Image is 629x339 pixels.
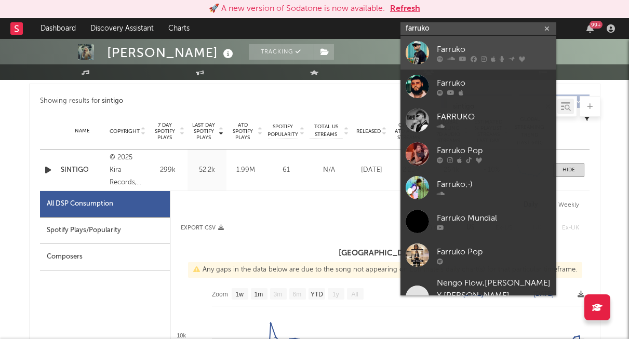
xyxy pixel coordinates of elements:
input: Search for artists [400,22,556,35]
text: 1y [332,291,339,298]
div: All DSP Consumption [47,198,113,210]
a: Farruko Pop [400,238,556,272]
text: All [351,291,358,298]
div: sintigo [102,95,123,107]
div: Any gaps in the data below are due to the song not appearing on Luminate's daily chart(s) for tha... [188,262,582,278]
text: YTD [310,291,323,298]
div: Farruko Pop [437,246,551,258]
div: 2.23M [394,165,429,175]
div: Name [61,127,104,135]
a: Farruko;·) [400,171,556,205]
div: © 2025 Kira Records, LLC, under exclusive license to Warner Music Latina Inc. [110,152,146,189]
a: SINTIGO [61,165,104,175]
a: Farruko Pop [400,137,556,171]
span: ATD Spotify Plays [229,122,257,141]
div: FARRUKO [437,111,551,123]
div: Showing results for [40,94,315,108]
a: Discovery Assistant [83,18,161,39]
text: 3m [273,291,282,298]
a: Farruko [400,36,556,70]
div: Farruko [437,43,551,56]
text: 6m [292,291,301,298]
div: Weekly [551,196,587,214]
div: Farruko [437,77,551,89]
div: [DATE] [354,165,389,175]
text: 1w [235,291,244,298]
a: Farruko [400,70,556,103]
div: Spotify Plays/Popularity [40,218,170,244]
a: Charts [161,18,197,39]
div: [PERSON_NAME] [107,44,236,61]
span: Copyright [110,128,140,134]
span: 7 Day Spotify Plays [151,122,179,141]
span: Spotify Popularity [267,123,298,139]
div: 299k [151,165,185,175]
div: Farruko;·) [437,178,551,191]
button: Export CSV [181,225,224,231]
text: 10k [177,332,186,338]
div: 1.99M [229,165,263,175]
div: Nengo Flow,[PERSON_NAME] Y [PERSON_NAME],[PERSON_NAME],[PERSON_NAME] [437,277,551,327]
span: Total US Streams [310,123,343,139]
span: Last Day Spotify Plays [190,122,218,141]
div: 61 [268,165,304,175]
div: Farruko Mundial [437,212,551,224]
text: 1m [254,291,263,298]
span: Global ATD Audio Streams [394,122,423,141]
a: FARRUKO [400,103,556,137]
div: All DSP Consumption [40,191,170,218]
button: Refresh [390,3,420,15]
a: Nengo Flow,[PERSON_NAME] Y [PERSON_NAME],[PERSON_NAME],[PERSON_NAME] [400,272,556,338]
div: 99 + [590,21,603,29]
div: 52.2k [190,165,224,175]
button: 99+ [586,24,594,33]
a: Dashboard [33,18,83,39]
div: 🚀 A new version of Sodatone is now available. [209,3,385,15]
div: N/A [310,165,349,175]
a: Farruko Mundial [400,205,556,238]
button: Tracking [249,44,314,60]
div: Composers [40,244,170,270]
span: Released [356,128,381,134]
div: Farruko Pop [437,144,551,157]
h3: [GEOGRAPHIC_DATA] [170,247,590,260]
text: Zoom [212,291,228,298]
